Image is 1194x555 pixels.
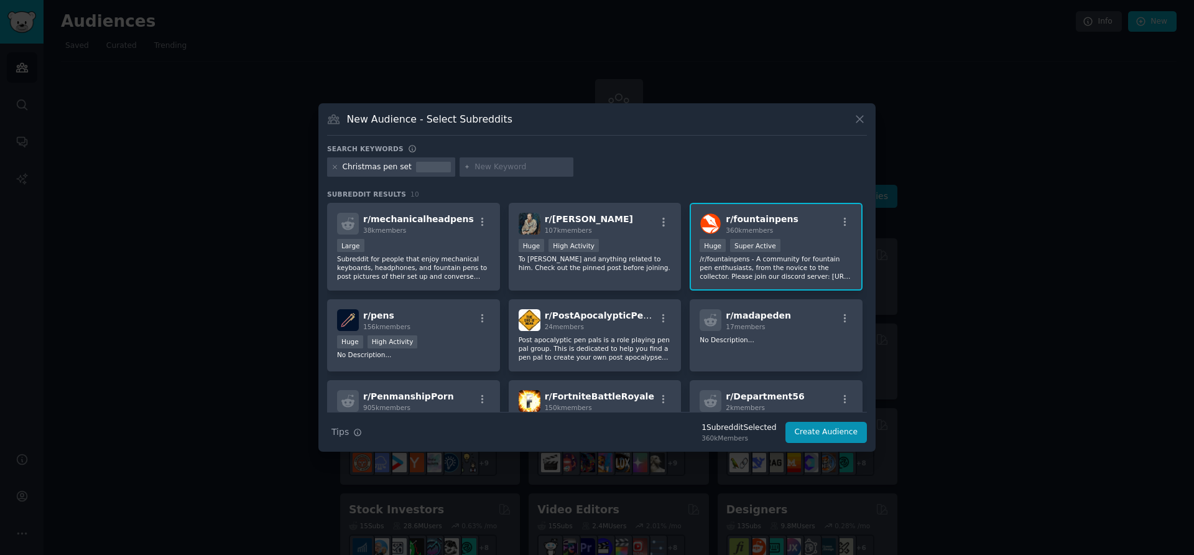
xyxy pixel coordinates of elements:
span: 150k members [545,404,592,411]
p: No Description... [700,335,853,344]
span: r/ pens [363,310,394,320]
span: r/ PostApocalypticPenPal [545,310,665,320]
img: pens [337,309,359,331]
h3: Search keywords [327,144,404,153]
img: dostoevsky [519,213,540,235]
img: PostApocalypticPenPal [519,309,540,331]
span: r/ Department56 [726,391,804,401]
span: 24 members [545,323,584,330]
span: 2k members [726,404,765,411]
div: Huge [700,239,726,252]
div: Large [337,239,364,252]
span: Tips [331,426,349,439]
input: New Keyword [474,162,569,173]
div: 360k Members [701,434,776,442]
span: r/ FortniteBattleRoyale [545,391,654,401]
span: Subreddit Results [327,190,406,198]
div: Super Active [730,239,780,252]
div: Huge [337,335,363,348]
div: High Activity [368,335,418,348]
p: To [PERSON_NAME] and anything related to him. Check out the pinned post before joining. [519,254,672,272]
p: Subreddit for people that enjoy mechanical keyboards, headphones, and fountain pens to post pictu... [337,254,490,281]
span: r/ PenmanshipPorn [363,391,454,401]
span: 17 members [726,323,765,330]
button: Create Audience [785,422,868,443]
div: High Activity [548,239,599,252]
p: No Description... [337,350,490,359]
img: FortniteBattleRoyale [519,390,540,412]
span: 156k members [363,323,410,330]
button: Tips [327,421,366,443]
span: 10 [410,190,419,198]
span: 905k members [363,404,410,411]
p: Post apocalyptic pen pals is a role playing pen pal group. This is dedicated to help you find a p... [519,335,672,361]
span: r/ [PERSON_NAME] [545,214,633,224]
span: 38k members [363,226,406,234]
div: Christmas pen set [343,162,412,173]
div: Huge [519,239,545,252]
h3: New Audience - Select Subreddits [347,113,512,126]
img: fountainpens [700,213,721,235]
span: r/ mechanicalheadpens [363,214,474,224]
span: 360k members [726,226,773,234]
p: /r/fountainpens - A community for fountain pen enthusiasts, from the novice to the collector. Ple... [700,254,853,281]
div: 1 Subreddit Selected [701,422,776,434]
span: r/ fountainpens [726,214,798,224]
span: 107k members [545,226,592,234]
span: r/ madapeden [726,310,791,320]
